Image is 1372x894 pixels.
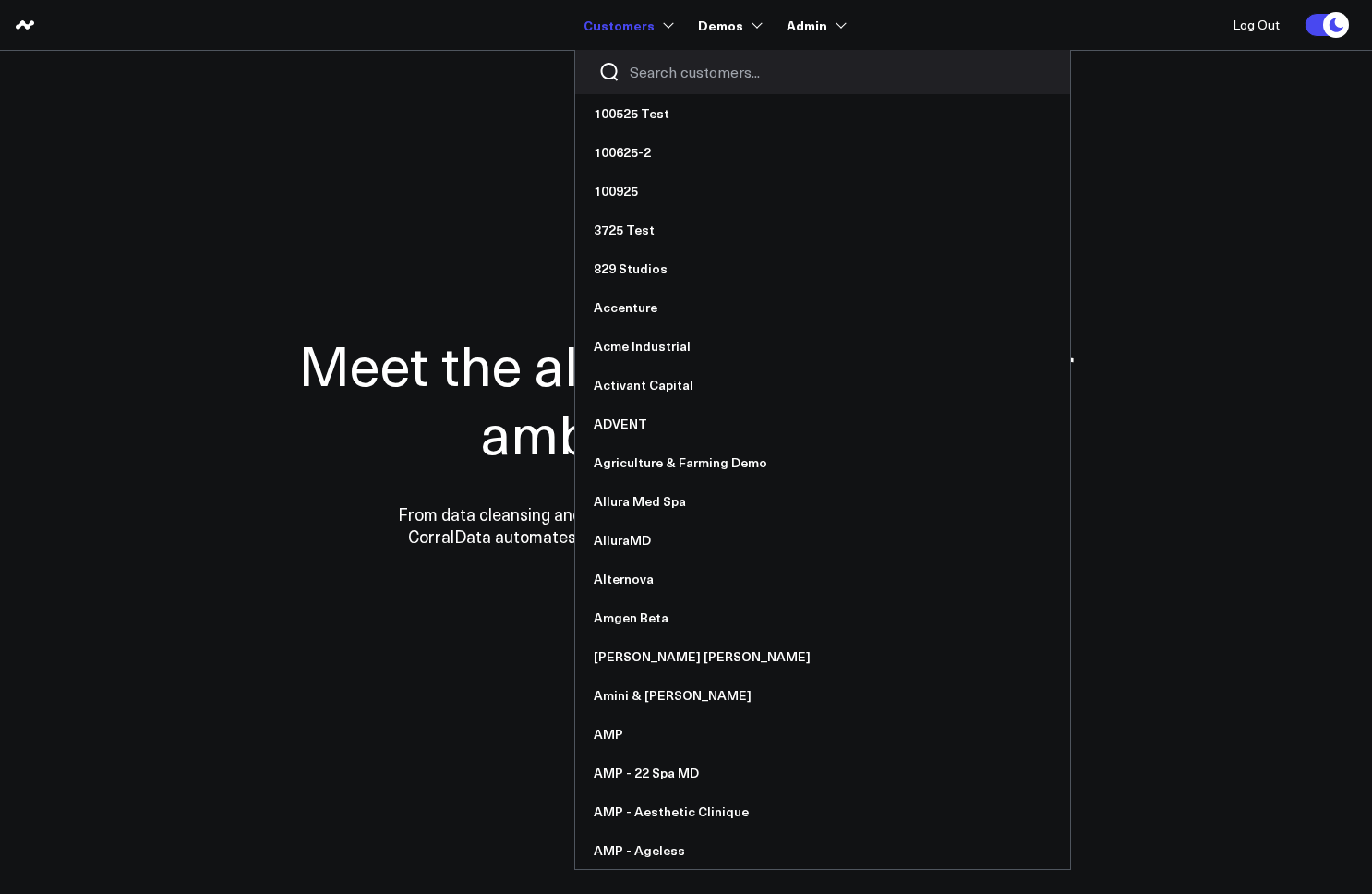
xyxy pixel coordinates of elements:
a: Allura Med Spa [575,482,1070,521]
a: AMP - Aesthetic Clinique [575,792,1070,831]
a: AlluraMD [575,521,1070,560]
a: 100525 Test [575,94,1070,133]
button: Search customers button [598,61,620,83]
a: Demos [698,8,759,42]
a: Activant Capital [575,366,1070,405]
a: 100925 [575,172,1070,211]
a: Admin [787,8,843,42]
a: AMP [575,715,1070,754]
h1: Meet the all-in-one data hub for ambitious teams [234,330,1138,466]
a: AMP - Ageless [575,831,1070,870]
a: Acme Industrial [575,327,1070,366]
a: Amini & [PERSON_NAME] [575,676,1070,715]
a: Agriculture & Farming Demo [575,443,1070,482]
a: 3725 Test [575,211,1070,249]
a: Amgen Beta [575,598,1070,637]
a: Customers [584,8,670,42]
a: Accenture [575,288,1070,327]
a: 100625-2 [575,133,1070,172]
a: 829 Studios [575,249,1070,288]
a: AMP - 22 Spa MD [575,754,1070,792]
input: Search customers input [630,62,1047,82]
a: Alternova [575,560,1070,598]
p: From data cleansing and integration to personalized dashboards and insights, CorralData automates... [358,503,1014,548]
a: [PERSON_NAME] [PERSON_NAME] [575,637,1070,676]
a: ADVENT [575,405,1070,443]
